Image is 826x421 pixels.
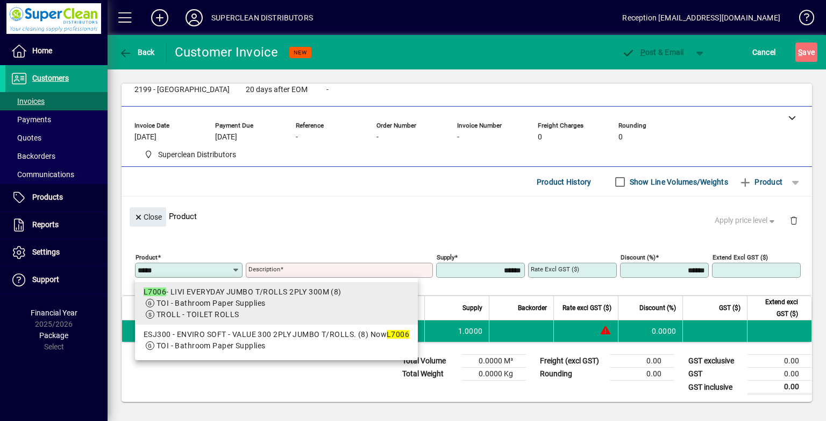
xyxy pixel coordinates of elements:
[532,172,596,192] button: Product History
[610,355,674,368] td: 0.00
[535,368,610,381] td: Rounding
[294,49,307,56] span: NEW
[140,148,240,162] span: Superclean Distributors
[622,48,684,57] span: ost & Email
[211,9,313,26] div: SUPERCLEAN DISTRIBUTORS
[387,330,409,339] em: L7006
[461,355,526,368] td: 0.0000 M³
[177,8,211,27] button: Profile
[518,302,547,314] span: Backorder
[135,325,418,356] mat-option: ESJ300 - ENVIRO SOFT - VALUE 300 2PLY JUMBO T/ROLLS. (8) Now L7006
[719,302,740,314] span: GST ($)
[119,48,155,57] span: Back
[750,43,779,62] button: Cancel
[134,86,230,94] span: 2199 - [GEOGRAPHIC_DATA]
[562,302,611,314] span: Rate excl GST ($)
[134,208,162,226] span: Close
[108,43,167,62] app-page-header-button: Back
[136,254,158,261] mat-label: Product
[747,368,812,381] td: 0.00
[5,239,108,266] a: Settings
[326,86,329,94] span: -
[781,207,807,233] button: Delete
[296,133,298,142] span: -
[158,149,236,160] span: Superclean Distributors
[11,134,41,142] span: Quotes
[32,275,59,284] span: Support
[616,43,689,62] button: Post & Email
[32,46,52,55] span: Home
[39,331,68,340] span: Package
[610,368,674,381] td: 0.00
[144,286,409,298] div: - LIVI EVERYDAY JUMBO T/ROLLS 2PLY 300M (8)
[11,115,51,124] span: Payments
[5,266,108,293] a: Support
[5,38,108,65] a: Home
[130,207,166,227] button: Close
[32,193,63,201] span: Products
[175,44,279,61] div: Customer Invoice
[795,43,817,62] button: Save
[461,368,526,381] td: 0.0000 Kg
[376,133,379,142] span: -
[5,147,108,165] a: Backorders
[458,326,483,336] span: 1.0000
[248,265,280,273] mat-label: Description
[798,48,802,57] span: S
[710,211,781,230] button: Apply price level
[5,184,108,211] a: Products
[5,212,108,238] a: Reports
[798,44,815,61] span: ave
[116,43,158,62] button: Back
[457,133,459,142] span: -
[397,368,461,381] td: Total Weight
[531,265,579,273] mat-label: Rate excl GST ($)
[781,215,807,225] app-page-header-button: Delete
[437,254,454,261] mat-label: Supply
[134,133,156,142] span: [DATE]
[397,355,461,368] td: Total Volume
[135,282,418,325] mat-option: L7006 - LIVI EVERYDAY JUMBO T/ROLLS 2PLY 300M (8)
[11,97,45,106] span: Invoices
[5,129,108,147] a: Quotes
[683,355,747,368] td: GST exclusive
[127,212,169,221] app-page-header-button: Close
[535,355,610,368] td: Freight (excl GST)
[752,44,776,61] span: Cancel
[715,215,777,226] span: Apply price level
[11,152,55,160] span: Backorders
[32,220,59,229] span: Reports
[5,110,108,129] a: Payments
[144,287,166,296] em: L7006
[31,308,77,317] span: Financial Year
[747,381,812,394] td: 0.00
[156,310,239,319] span: TROLL - TOILET ROLLS
[754,296,798,320] span: Extend excl GST ($)
[618,320,682,342] td: 0.0000
[628,177,728,187] label: Show Line Volumes/Weights
[32,248,60,256] span: Settings
[683,368,747,381] td: GST
[143,8,177,27] button: Add
[462,302,482,314] span: Supply
[747,355,812,368] td: 0.00
[622,9,780,26] div: Reception [EMAIL_ADDRESS][DOMAIN_NAME]
[246,86,308,94] span: 20 days after EOM
[538,133,542,142] span: 0
[621,254,656,261] mat-label: Discount (%)
[639,302,676,314] span: Discount (%)
[156,341,266,350] span: TOI - Bathroom Paper Supplies
[5,92,108,110] a: Invoices
[5,165,108,184] a: Communications
[640,48,645,57] span: P
[11,170,74,179] span: Communications
[144,329,409,340] div: ESJ300 - ENVIRO SOFT - VALUE 300 2PLY JUMBO T/ROLLS. (8) Now
[32,74,69,82] span: Customers
[791,2,813,37] a: Knowledge Base
[156,299,266,307] span: TOI - Bathroom Paper Supplies
[215,133,237,142] span: [DATE]
[713,254,768,261] mat-label: Extend excl GST ($)
[537,173,592,191] span: Product History
[122,197,812,236] div: Product
[683,381,747,394] td: GST inclusive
